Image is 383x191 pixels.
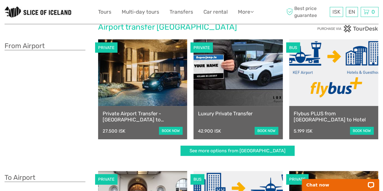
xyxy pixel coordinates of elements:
a: Private Airport Transfer - [GEOGRAPHIC_DATA] to [GEOGRAPHIC_DATA] [103,110,183,123]
h3: To Airport [5,173,85,182]
a: Flybus PLUS from [GEOGRAPHIC_DATA] to Hotel [294,110,374,123]
div: PRIVATE [95,42,117,53]
a: book now [255,127,278,135]
a: book now [159,127,183,135]
iframe: LiveChat chat widget [298,172,383,191]
a: See more options from [GEOGRAPHIC_DATA] [180,146,295,156]
div: 42.900 ISK [198,128,221,134]
div: BUS [286,42,300,53]
a: Transfers [170,8,193,16]
div: 27.500 ISK [103,128,125,134]
a: Tours [98,8,111,16]
div: PRIVATE [95,174,117,185]
div: BUS [190,174,204,185]
a: Car rental [203,8,228,16]
h3: From Airport [5,42,85,50]
a: Luxury Private Transfer [198,110,278,117]
a: More [238,8,254,16]
span: ISK [332,9,340,15]
div: 5.199 ISK [294,128,312,134]
span: Best price guarantee [285,5,328,18]
div: PRIVATE [286,174,309,185]
a: book now [350,127,374,135]
img: PurchaseViaTourDesk.png [317,25,378,32]
a: Multi-day tours [122,8,159,16]
h2: Airport transfer [GEOGRAPHIC_DATA] [98,22,285,32]
img: 1599-9674cb90-6327-431f-acb2-52dcb7b5caca_logo_small.jpg [5,6,71,18]
div: PRIVATE [190,42,213,53]
div: EN [346,7,358,17]
span: 0 [371,9,376,15]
